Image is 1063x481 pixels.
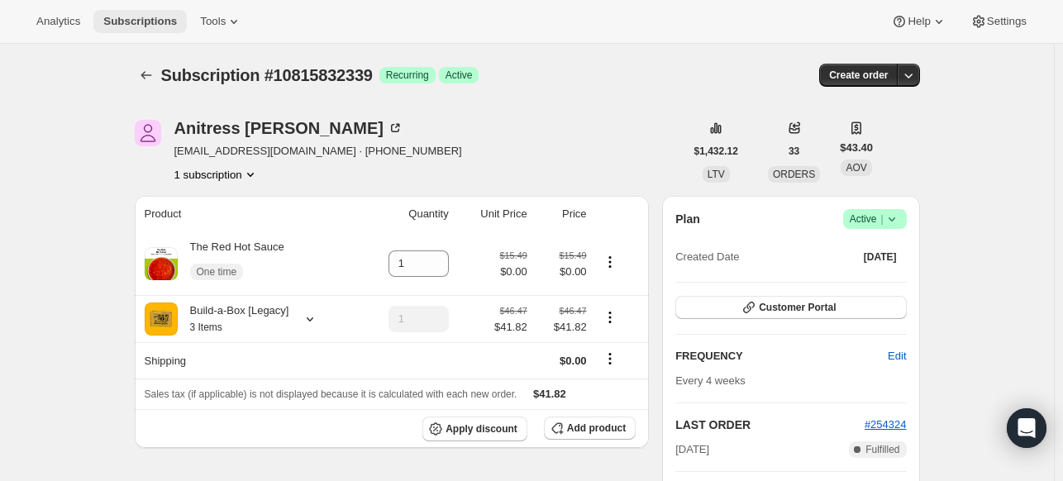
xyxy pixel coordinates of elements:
h2: FREQUENCY [675,348,888,364]
span: Created Date [675,249,739,265]
span: One time [197,265,237,279]
div: Open Intercom Messenger [1007,408,1046,448]
small: $15.49 [559,250,586,260]
button: $1,432.12 [684,140,748,163]
small: $46.47 [559,306,586,316]
span: Add product [567,421,626,435]
span: Tools [200,15,226,28]
span: $41.82 [533,388,566,400]
button: Subscriptions [135,64,158,87]
span: Apply discount [446,422,517,436]
button: Add product [544,417,636,440]
span: $41.82 [494,319,527,336]
button: #254324 [865,417,907,433]
button: Apply discount [422,417,527,441]
span: [EMAIL_ADDRESS][DOMAIN_NAME] · [PHONE_NUMBER] [174,143,462,160]
button: Subscriptions [93,10,187,33]
span: Every 4 weeks [675,374,746,387]
span: ORDERS [773,169,815,180]
th: Shipping [135,342,356,379]
span: $0.00 [560,355,587,367]
span: Anitress Schmalfeldt [135,120,161,146]
span: Customer Portal [759,301,836,314]
div: Build-a-Box [Legacy] [178,302,289,336]
span: [DATE] [675,441,709,458]
span: Active [446,69,473,82]
button: 33 [779,140,809,163]
button: Product actions [597,253,623,271]
span: 33 [789,145,799,158]
span: Help [908,15,930,28]
h2: LAST ORDER [675,417,865,433]
button: Product actions [174,166,259,183]
span: $0.00 [500,264,527,280]
span: Settings [987,15,1027,28]
th: Product [135,196,356,232]
span: AOV [846,162,866,174]
span: Edit [888,348,906,364]
span: [DATE] [864,250,897,264]
span: Create order [829,69,888,82]
button: Settings [961,10,1037,33]
span: Analytics [36,15,80,28]
span: $41.82 [537,319,587,336]
span: Fulfilled [865,443,899,456]
span: Sales tax (if applicable) is not displayed because it is calculated with each new order. [145,388,517,400]
th: Unit Price [454,196,532,232]
span: $0.00 [537,264,587,280]
small: $46.47 [500,306,527,316]
span: $43.40 [840,140,873,156]
span: Subscription #10815832339 [161,66,373,84]
span: | [880,212,883,226]
button: Product actions [597,308,623,326]
span: Active [850,211,900,227]
button: Create order [819,64,898,87]
small: 3 Items [190,321,222,333]
span: $1,432.12 [694,145,738,158]
button: Shipping actions [597,350,623,368]
span: LTV [708,169,725,180]
button: Edit [878,343,916,369]
button: [DATE] [854,245,907,269]
div: The Red Hot Sauce [178,239,284,288]
th: Price [532,196,592,232]
button: Help [881,10,956,33]
button: Analytics [26,10,90,33]
span: Subscriptions [103,15,177,28]
span: Recurring [386,69,429,82]
img: product img [145,247,178,280]
th: Quantity [356,196,454,232]
a: #254324 [865,418,907,431]
div: Anitress [PERSON_NAME] [174,120,403,136]
img: product img [145,302,178,336]
small: $15.49 [500,250,527,260]
button: Customer Portal [675,296,906,319]
h2: Plan [675,211,700,227]
button: Tools [190,10,252,33]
